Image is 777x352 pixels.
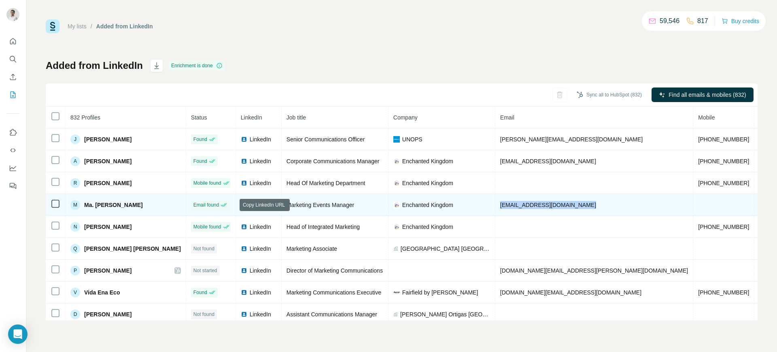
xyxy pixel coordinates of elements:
span: Not found [193,245,214,252]
span: Mobile found [193,223,221,230]
span: [PERSON_NAME] [84,157,132,165]
span: [PERSON_NAME][EMAIL_ADDRESS][DOMAIN_NAME] [500,136,643,143]
span: [EMAIL_ADDRESS][DOMAIN_NAME] [500,158,596,164]
span: [PHONE_NUMBER] [698,224,749,230]
div: Enrichment is done [169,61,225,70]
span: Director of Marketing Communications [287,267,383,274]
span: [PERSON_NAME] Ortigas [GEOGRAPHIC_DATA] [400,310,490,318]
button: Buy credits [722,15,759,27]
span: LinkedIn [250,135,271,143]
img: company-logo [393,202,400,208]
span: Email [500,114,514,121]
span: [DOMAIN_NAME][EMAIL_ADDRESS][PERSON_NAME][DOMAIN_NAME] [500,267,688,274]
span: Enchanted Kingdom [402,223,453,231]
span: Senior Communications Officer [287,136,365,143]
button: Search [6,52,19,66]
span: [PHONE_NUMBER] [698,158,749,164]
img: LinkedIn logo [241,180,247,186]
span: Head Of Marketing Department [287,180,365,186]
span: LinkedIn [250,157,271,165]
span: Found [193,136,207,143]
div: Q [70,244,80,254]
span: UNOPS [402,135,422,143]
span: [DOMAIN_NAME][EMAIL_ADDRESS][DOMAIN_NAME] [500,289,641,296]
p: 817 [697,16,708,26]
img: LinkedIn logo [241,202,247,208]
li: / [91,22,92,30]
div: Open Intercom Messenger [8,324,28,344]
span: Enchanted Kingdom [402,157,453,165]
img: company-logo [393,224,400,230]
img: company-logo [393,289,400,296]
span: Found [193,158,207,165]
span: Email found [193,201,219,209]
span: Mobile found [193,179,221,187]
span: LinkedIn [250,288,271,297]
span: Fairfield by [PERSON_NAME] [402,288,478,297]
div: D [70,309,80,319]
img: LinkedIn logo [241,245,247,252]
span: [PHONE_NUMBER] [698,136,749,143]
span: Not found [193,311,214,318]
span: [PHONE_NUMBER] [698,289,749,296]
img: LinkedIn logo [241,289,247,296]
span: Not started [193,267,217,274]
span: Job title [287,114,306,121]
img: LinkedIn logo [241,267,247,274]
span: LinkedIn [250,267,271,275]
span: Found [193,289,207,296]
img: company-logo [393,180,400,186]
img: Surfe Logo [46,19,59,33]
span: Enchanted Kingdom [402,201,453,209]
span: [PERSON_NAME] [84,179,132,187]
span: Marketing Associate [287,245,337,252]
span: Head of Integrated Marketing [287,224,360,230]
div: Added from LinkedIn [96,22,153,30]
span: [PERSON_NAME] [PERSON_NAME] [84,245,181,253]
div: N [70,222,80,232]
div: R [70,178,80,188]
span: [GEOGRAPHIC_DATA] [GEOGRAPHIC_DATA] [401,245,490,253]
img: LinkedIn logo [241,136,247,143]
span: LinkedIn [250,310,271,318]
button: Use Surfe API [6,143,19,158]
span: Assistant Communications Manager [287,311,377,318]
span: Marketing Communications Executive [287,289,381,296]
span: [EMAIL_ADDRESS][DOMAIN_NAME] [500,202,596,208]
p: 59,546 [660,16,679,26]
span: [PERSON_NAME] [84,223,132,231]
button: Feedback [6,179,19,193]
span: [PERSON_NAME] [84,310,132,318]
span: LinkedIn [250,223,271,231]
span: Find all emails & mobiles (832) [669,91,746,99]
span: Status [191,114,207,121]
span: Corporate Communications Manager [287,158,380,164]
span: LinkedIn [250,245,271,253]
button: Enrich CSV [6,70,19,84]
div: V [70,288,80,297]
span: 832 Profiles [70,114,100,121]
span: Enchanted Kingdom [402,179,453,187]
img: LinkedIn logo [241,158,247,164]
button: Find all emails & mobiles (832) [652,87,754,102]
button: Quick start [6,34,19,49]
span: LinkedIn [250,201,267,209]
img: company-logo [393,158,400,164]
div: P [70,266,80,275]
img: LinkedIn logo [241,311,247,318]
span: [PERSON_NAME] [84,135,132,143]
span: Ma. [PERSON_NAME] [84,201,143,209]
button: My lists [6,87,19,102]
span: LinkedIn [250,179,271,187]
span: Marketing Events Manager [287,202,354,208]
img: LinkedIn logo [241,224,247,230]
button: Use Surfe on LinkedIn [6,125,19,140]
a: My lists [68,23,87,30]
span: Mobile [698,114,715,121]
div: A [70,156,80,166]
h1: Added from LinkedIn [46,59,143,72]
img: Avatar [6,8,19,21]
span: Vida Ena Eco [84,288,120,297]
span: [PERSON_NAME] [84,267,132,275]
div: M [70,200,80,210]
